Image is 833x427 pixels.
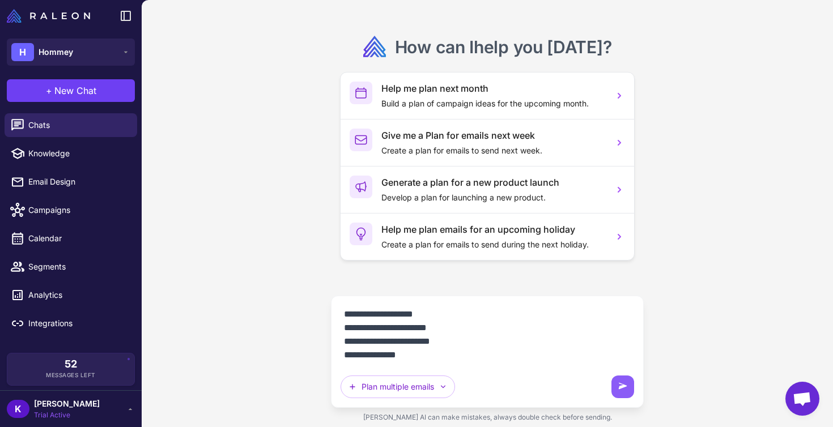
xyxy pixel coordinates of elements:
[5,170,137,194] a: Email Design
[381,223,604,236] h3: Help me plan emails for an upcoming holiday
[65,359,77,369] span: 52
[11,43,34,61] div: H
[34,410,100,420] span: Trial Active
[381,176,604,189] h3: Generate a plan for a new product launch
[28,119,128,131] span: Chats
[7,79,135,102] button: +New Chat
[381,129,604,142] h3: Give me a Plan for emails next week
[28,261,128,273] span: Segments
[395,36,612,58] h2: How can I ?
[474,37,603,57] span: help you [DATE]
[381,191,604,204] p: Develop a plan for launching a new product.
[381,82,604,95] h3: Help me plan next month
[28,289,128,301] span: Analytics
[28,147,128,160] span: Knowledge
[381,238,604,251] p: Create a plan for emails to send during the next holiday.
[28,204,128,216] span: Campaigns
[46,371,96,379] span: Messages Left
[5,198,137,222] a: Campaigns
[785,382,819,416] div: Open chat
[46,84,52,97] span: +
[7,400,29,418] div: K
[39,46,73,58] span: Hommey
[5,227,137,250] a: Calendar
[28,317,128,330] span: Integrations
[381,144,604,157] p: Create a plan for emails to send next week.
[331,408,643,427] div: [PERSON_NAME] AI can make mistakes, always double check before sending.
[7,9,90,23] img: Raleon Logo
[5,311,137,335] a: Integrations
[341,375,455,398] button: Plan multiple emails
[54,84,96,97] span: New Chat
[7,39,135,66] button: HHommey
[7,9,95,23] a: Raleon Logo
[34,398,100,410] span: [PERSON_NAME]
[381,97,604,110] p: Build a plan of campaign ideas for the upcoming month.
[28,176,128,188] span: Email Design
[5,283,137,307] a: Analytics
[5,113,137,137] a: Chats
[5,255,137,279] a: Segments
[5,142,137,165] a: Knowledge
[28,232,128,245] span: Calendar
